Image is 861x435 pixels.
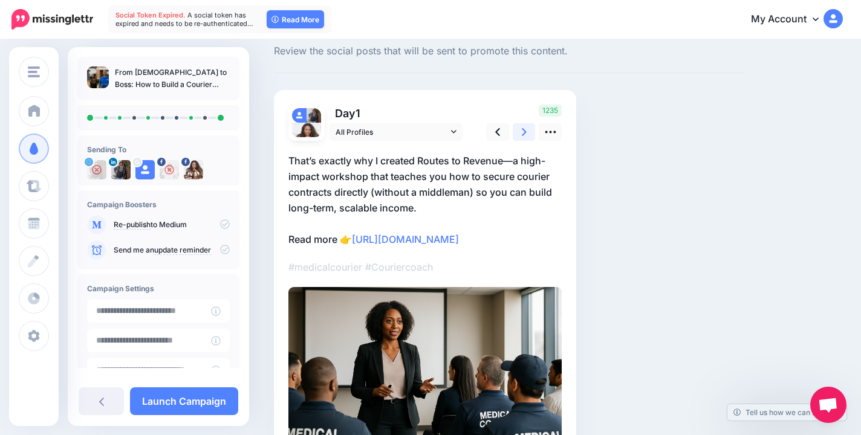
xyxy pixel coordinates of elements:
[184,160,203,179] img: 431704927_792419179607866_115918278604945956_n-bsa151519.jpg
[356,107,360,120] span: 1
[87,284,230,293] h4: Campaign Settings
[154,245,211,255] a: update reminder
[11,9,93,30] img: Missinglettr
[739,5,843,34] a: My Account
[292,123,321,152] img: 431704927_792419179607866_115918278604945956_n-bsa151519.jpg
[330,123,463,141] a: All Profiles
[28,66,40,77] img: menu.png
[87,160,106,179] img: -5RhYliO-83819.jpg
[87,145,230,154] h4: Sending To
[727,404,846,420] a: Tell us how we can improve
[87,200,230,209] h4: Campaign Boosters
[135,160,155,179] img: user_default_image.png
[292,108,307,123] img: user_default_image.png
[115,11,253,28] span: A social token has expired and needs to be re-authenticated…
[114,220,151,230] a: Re-publish
[539,105,562,117] span: 1235
[336,126,448,138] span: All Profiles
[111,160,131,179] img: 1682773715116-37187.png
[115,11,186,19] span: Social Token Expired.
[288,259,562,275] p: #medicalcourier #Couriercoach
[114,219,230,230] p: to Medium
[87,66,109,88] img: a8df2b65891a7e23c1cc8f89a132a0be_thumb.jpg
[810,387,846,423] a: Open chat
[352,233,459,245] a: [URL][DOMAIN_NAME]
[115,66,230,91] p: From [DEMOGRAPHIC_DATA] to Boss: How to Build a Courier Business with Contracts, Not Apps
[160,160,179,179] img: 338432955_6341640272555500_1128537024430375466_n-bsa146397.jpg
[288,153,562,247] p: That’s exactly why I created Routes to Revenue—a high-impact workshop that teaches you how to sec...
[307,108,321,123] img: 1682773715116-37187.png
[114,245,230,256] p: Send me an
[267,10,324,28] a: Read More
[330,105,464,122] p: Day
[274,43,745,59] span: Review the social posts that will be sent to promote this content.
